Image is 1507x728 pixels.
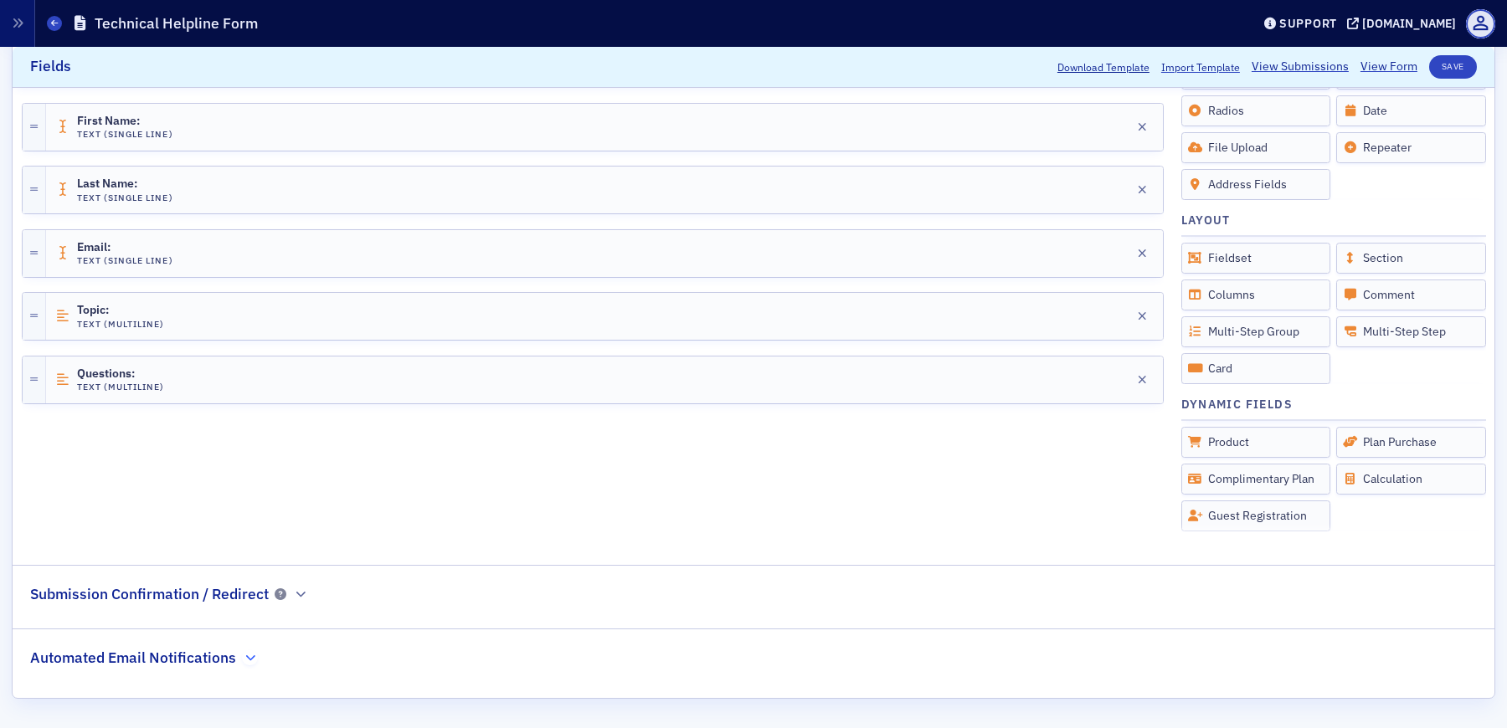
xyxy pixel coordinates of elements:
[1252,59,1349,76] a: View Submissions
[77,129,173,140] h4: Text (Single Line)
[1279,16,1337,31] div: Support
[77,255,173,266] h4: Text (Single Line)
[1360,59,1417,76] a: View Form
[1181,132,1331,163] div: File Upload
[1181,169,1331,200] div: Address Fields
[77,240,171,254] span: Email:
[1336,279,1486,310] div: Comment
[1181,279,1331,310] div: Columns
[1336,243,1486,274] div: Section
[77,114,171,127] span: First Name:
[1336,95,1486,126] div: Date
[77,367,171,380] span: Questions:
[30,583,269,605] h2: Submission Confirmation / Redirect
[1336,427,1486,458] div: Plan Purchase
[1181,95,1331,126] div: Radios
[77,177,171,191] span: Last Name:
[77,382,171,392] h4: Text (Multiline)
[1362,16,1456,31] div: [DOMAIN_NAME]
[1336,316,1486,347] div: Multi-Step Step
[77,192,173,203] h4: Text (Single Line)
[1181,464,1331,495] div: Complimentary Plan
[1181,243,1331,274] div: Fieldset
[95,13,258,33] h1: Technical Helpline Form
[1466,9,1495,38] span: Profile
[1181,353,1331,384] div: Card
[1336,132,1486,163] div: Repeater
[77,318,171,329] h4: Text (Multiline)
[1347,18,1462,29] button: [DOMAIN_NAME]
[1181,212,1231,229] h4: Layout
[1181,500,1331,531] div: Guest Registration
[1181,316,1331,347] div: Multi-Step Group
[77,304,171,317] span: Topic:
[1057,59,1150,74] button: Download Template
[1181,396,1294,413] h4: Dynamic Fields
[30,56,71,78] h2: Fields
[1429,55,1477,79] button: Save
[30,647,236,669] h2: Automated Email Notifications
[1181,427,1331,458] div: Product
[1161,59,1240,74] span: Import Template
[1336,464,1486,495] div: Calculation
